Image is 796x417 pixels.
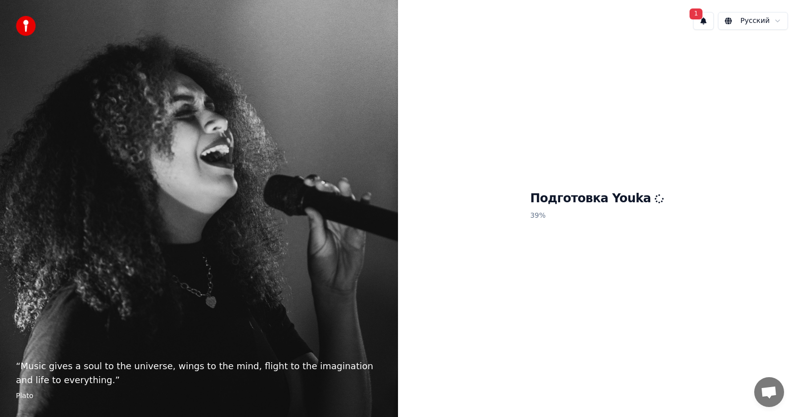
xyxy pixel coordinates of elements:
span: 1 [690,8,702,19]
img: youka [16,16,36,36]
button: 1 [693,12,714,30]
a: Открытый чат [754,377,784,407]
footer: Plato [16,391,382,401]
p: 39 % [530,207,664,225]
h1: Подготовка Youka [530,191,664,207]
p: “ Music gives a soul to the universe, wings to the mind, flight to the imagination and life to ev... [16,359,382,387]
